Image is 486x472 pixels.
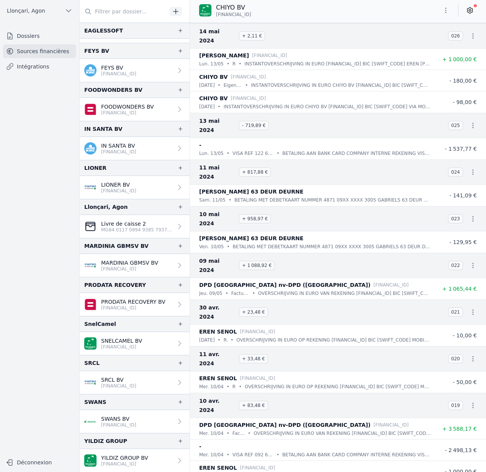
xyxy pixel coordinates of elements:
[218,336,221,344] div: •
[239,354,268,363] span: + 33,48 €
[101,305,165,311] p: [FINANCIAL_ID]
[199,81,215,89] p: [DATE]
[101,64,136,72] p: FEYS BV
[84,298,97,311] img: belfius-1.png
[199,27,236,45] span: 14 mai 2024
[80,59,190,82] a: FEYS BV [FINANCIAL_ID]
[252,290,255,297] div: •
[227,150,229,157] div: •
[445,146,477,152] span: - 1 537,77 €
[239,308,268,317] span: + 23,48 €
[232,383,236,391] p: R. C
[224,336,228,344] p: R. C
[449,78,477,84] span: - 180,00 €
[258,290,431,297] p: OVERSCHRIJVING IN EURO VAN REKENING [FINANCIAL_ID] BIC [SWIFT_CODE] [GEOGRAPHIC_DATA] NV-DPD ([GE...
[199,196,226,204] p: sam. 11/05
[199,140,201,150] p: -
[199,72,228,81] p: CHIYO BV
[282,150,431,157] p: BETALING AAN BANK CARD COMPANY INTERNE REKENING VISA : 67524925 UITGAVENSTAAT NUMMER 122 BANKREFE...
[84,319,116,329] div: SnelCamel
[277,150,279,157] div: •
[101,259,158,267] p: MARDINIA GBMSV BV
[84,26,123,35] div: EAGLESSOFT
[84,181,97,194] img: FINTRO_BE_BUSINESS_GEBABEBB.png
[199,280,370,290] p: DPD [GEOGRAPHIC_DATA] nv-DPD ([GEOGRAPHIC_DATA])
[199,60,224,68] p: lun. 13/05
[218,103,221,111] div: •
[448,308,463,317] span: 021
[101,188,136,194] p: [FINANCIAL_ID]
[80,449,190,472] a: YILDIZ GROUP BV [FINANCIAL_ID]
[199,350,236,368] span: 11 avr. 2024
[101,71,136,77] p: [FINANCIAL_ID]
[453,99,477,105] span: - 98,00 €
[216,3,251,12] p: CHIYO BV
[80,293,190,316] a: PRODATA RECOVERY BV [FINANCIAL_ID]
[80,254,190,277] a: MARDINIA GBMSV BV [FINANCIAL_ID]
[231,336,233,344] div: •
[453,379,477,385] span: - 50,00 €
[199,51,249,60] p: [PERSON_NAME]
[199,103,215,111] p: [DATE]
[232,451,273,459] p: VISA REF 092 67524925-03/013767524925902
[199,243,224,251] p: ven. 10/05
[84,64,97,76] img: kbc.png
[445,447,477,453] span: - 2 498,13 €
[240,374,275,382] p: [FINANCIAL_ID]
[227,60,229,68] div: •
[373,281,409,289] p: [FINANCIAL_ID]
[224,81,242,89] p: Eigen andere bank rekening
[240,328,275,335] p: [FINANCIAL_ID]
[199,163,236,181] span: 11 mai 2024
[227,430,229,437] div: •
[84,103,97,116] img: belfius-1.png
[101,266,158,272] p: [FINANCIAL_ID]
[84,46,109,55] div: FEYS BV
[453,332,477,339] span: - 10,00 €
[442,56,477,62] span: + 1 000,00 €
[226,290,228,297] div: •
[442,426,477,432] span: + 3 588,17 €
[227,383,229,391] div: •
[101,415,136,423] p: SWANS BV
[236,336,431,344] p: OVERSCHRIJVING IN EURO OP REKENING [FINANCIAL_ID] BIC [SWIFT_CODE] MOBILE BANKING EREN SENOL MEDE...
[84,124,123,133] div: IN SANTA BV
[252,52,287,59] p: [FINANCIAL_ID]
[84,337,97,350] img: BNP_BE_BUSINESS_GEBABEBB.png
[199,430,224,437] p: mer. 10/04
[84,85,142,94] div: FOODWONDERS BV
[84,163,106,173] div: LIONER
[227,451,229,459] div: •
[199,396,236,415] span: 10 avr. 2024
[239,401,268,410] span: + 83,48 €
[3,5,76,17] button: Llonçari, Agon
[84,280,146,290] div: PRODATA RECOVERY
[448,31,463,41] span: 026
[101,376,136,384] p: SRCL BV
[244,60,431,68] p: INSTANTOVERSCHRIJVING IN EURO [FINANCIAL_ID] BIC [SWIFT_CODE] EREN [PERSON_NAME] HEIKEN 13 2180 E...
[199,451,224,459] p: mer. 10/04
[101,142,136,150] p: IN SANTA BV
[101,422,136,428] p: [FINANCIAL_ID]
[80,410,190,433] a: SWANS BV [FINANCIAL_ID]
[199,327,237,336] p: EREN SENOL
[80,5,167,18] input: Filtrer par dossier...
[84,220,97,233] img: CleanShot-202025-05-26-20at-2016.10.27-402x.png
[239,383,242,391] div: •
[101,298,165,306] p: PRODATA RECOVERY BV
[232,60,236,68] p: R. C
[80,98,190,121] a: FOODWONDERS BV [FINANCIAL_ID]
[245,81,248,89] div: •
[199,420,370,430] p: DPD [GEOGRAPHIC_DATA] nv-DPD ([GEOGRAPHIC_DATA])
[229,196,231,204] div: •
[239,168,271,177] span: + 817,88 €
[101,181,136,189] p: LIONER BV
[254,430,431,437] p: OVERSCHRIJVING IN EURO VAN REKENING [FINANCIAL_ID] BIC [SWIFT_CODE] [GEOGRAPHIC_DATA] NV-DPD ([GE...
[199,234,303,243] p: [PERSON_NAME] 63 DEUR DEURNE
[199,336,215,344] p: [DATE]
[448,121,463,130] span: 025
[216,11,251,18] span: [FINANCIAL_ID]
[442,286,477,292] span: + 1 065,44 €
[199,150,224,157] p: lun. 13/05
[448,261,463,270] span: 022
